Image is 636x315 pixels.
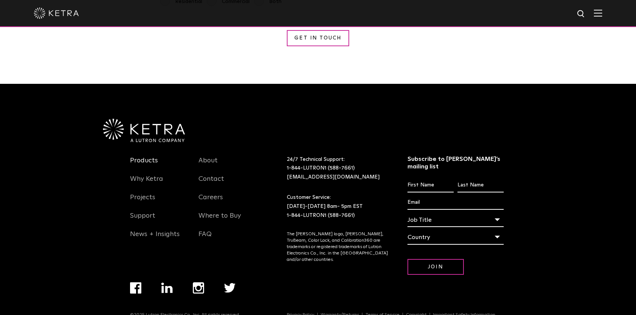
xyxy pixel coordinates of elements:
[457,178,504,192] input: Last Name
[287,30,349,46] input: Get in Touch
[130,282,141,294] img: facebook
[224,283,236,293] img: twitter
[130,230,180,247] a: News + Insights
[130,282,255,312] div: Navigation Menu
[130,193,155,211] a: Projects
[407,155,504,171] h3: Subscribe to [PERSON_NAME]’s mailing list
[407,230,504,244] div: Country
[287,155,389,182] p: 24/7 Technical Support:
[198,212,241,229] a: Where to Buy
[198,193,223,211] a: Careers
[198,230,212,247] a: FAQ
[161,283,173,293] img: linkedin
[130,175,163,192] a: Why Ketra
[407,213,504,227] div: Job Title
[287,213,355,218] a: 1-844-LUTRON1 (588-7661)
[407,195,504,210] input: Email
[130,212,155,229] a: Support
[287,193,389,220] p: Customer Service: [DATE]-[DATE] 8am- 5pm EST
[103,119,185,142] img: Ketra-aLutronCo_White_RGB
[577,9,586,19] img: search icon
[193,282,204,294] img: instagram
[407,178,454,192] input: First Name
[407,259,464,275] input: Join
[287,174,380,180] a: [EMAIL_ADDRESS][DOMAIN_NAME]
[130,156,158,174] a: Products
[198,156,218,174] a: About
[594,9,602,17] img: Hamburger%20Nav.svg
[198,155,256,247] div: Navigation Menu
[130,155,187,247] div: Navigation Menu
[34,8,79,19] img: ketra-logo-2019-white
[287,165,355,171] a: 1-844-LUTRON1 (588-7661)
[287,231,389,263] p: The [PERSON_NAME] logo, [PERSON_NAME], TruBeam, Color Lock, and Calibration360 are trademarks or ...
[198,175,224,192] a: Contact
